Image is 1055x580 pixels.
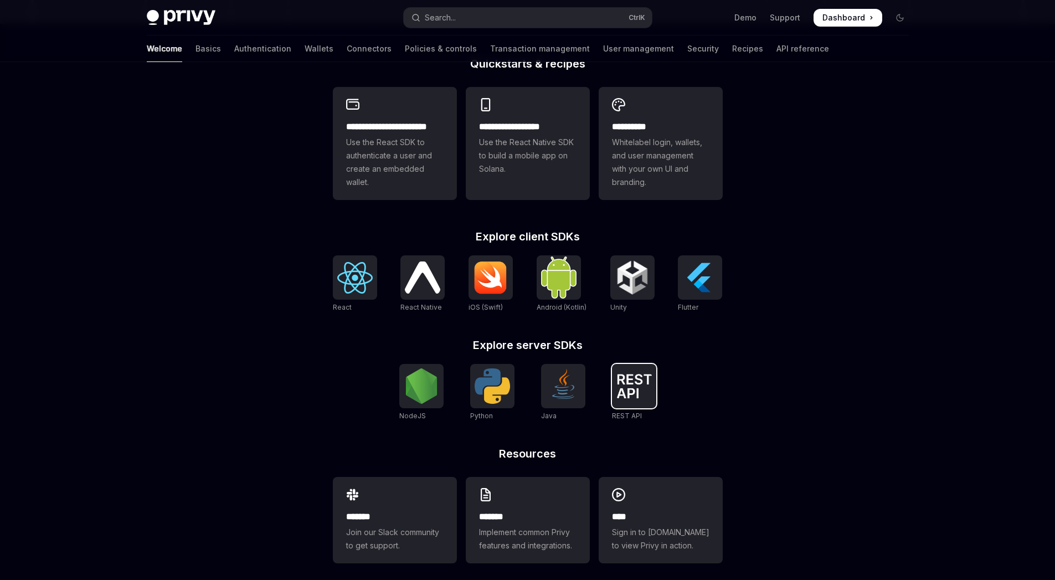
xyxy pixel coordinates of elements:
[479,526,577,552] span: Implement common Privy features and integrations.
[234,35,291,62] a: Authentication
[541,364,585,422] a: JavaJava
[545,368,581,404] img: Java
[537,303,586,311] span: Android (Kotlin)
[333,58,723,69] h2: Quickstarts & recipes
[400,255,445,313] a: React NativeReact Native
[629,13,645,22] span: Ctrl K
[147,35,182,62] a: Welcome
[147,10,215,25] img: dark logo
[776,35,829,62] a: API reference
[682,260,718,295] img: Flutter
[732,35,763,62] a: Recipes
[405,35,477,62] a: Policies & controls
[612,364,656,422] a: REST APIREST API
[405,261,440,293] img: React Native
[404,8,652,28] button: Open search
[612,136,709,189] span: Whitelabel login, wallets, and user management with your own UI and branding.
[814,9,882,27] a: Dashboard
[473,261,508,294] img: iOS (Swift)
[346,526,444,552] span: Join our Slack community to get support.
[333,448,723,459] h2: Resources
[822,12,865,23] span: Dashboard
[541,256,577,298] img: Android (Kotlin)
[399,364,444,422] a: NodeJSNodeJS
[734,12,756,23] a: Demo
[490,35,590,62] a: Transaction management
[333,477,457,563] a: **** **Join our Slack community to get support.
[337,262,373,294] img: React
[347,35,392,62] a: Connectors
[603,35,674,62] a: User management
[678,303,698,311] span: Flutter
[400,303,442,311] span: React Native
[469,303,503,311] span: iOS (Swift)
[599,477,723,563] a: ****Sign in to [DOMAIN_NAME] to view Privy in action.
[687,35,719,62] a: Security
[678,255,722,313] a: FlutterFlutter
[333,231,723,242] h2: Explore client SDKs
[404,368,439,404] img: NodeJS
[537,255,586,313] a: Android (Kotlin)Android (Kotlin)
[615,260,650,295] img: Unity
[469,255,513,313] a: iOS (Swift)iOS (Swift)
[333,340,723,351] h2: Explore server SDKs
[541,412,557,420] span: Java
[891,9,909,27] button: Toggle dark mode
[346,136,444,189] span: Use the React SDK to authenticate a user and create an embedded wallet.
[612,412,642,420] span: REST API
[770,12,800,23] a: Support
[466,477,590,563] a: **** **Implement common Privy features and integrations.
[399,412,426,420] span: NodeJS
[305,35,333,62] a: Wallets
[466,87,590,200] a: **** **** **** ***Use the React Native SDK to build a mobile app on Solana.
[470,364,514,422] a: PythonPython
[610,255,655,313] a: UnityUnity
[479,136,577,176] span: Use the React Native SDK to build a mobile app on Solana.
[470,412,493,420] span: Python
[333,303,352,311] span: React
[425,11,456,24] div: Search...
[610,303,627,311] span: Unity
[616,374,652,398] img: REST API
[333,255,377,313] a: ReactReact
[475,368,510,404] img: Python
[195,35,221,62] a: Basics
[599,87,723,200] a: **** *****Whitelabel login, wallets, and user management with your own UI and branding.
[612,526,709,552] span: Sign in to [DOMAIN_NAME] to view Privy in action.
